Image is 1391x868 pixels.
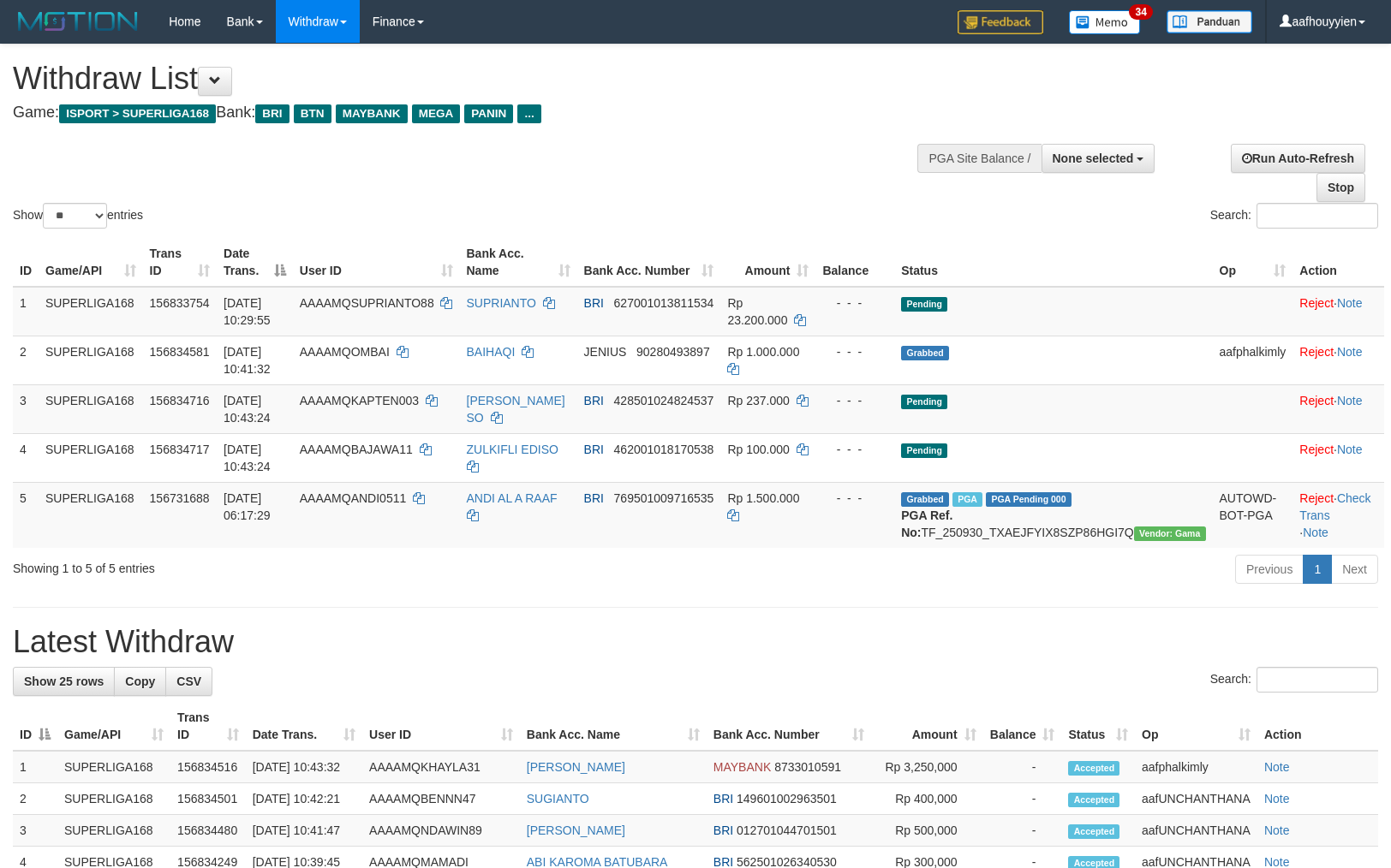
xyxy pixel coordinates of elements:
[170,702,246,751] th: Trans ID: activate to sort column ascending
[1061,702,1135,751] th: Status: activate to sort column ascending
[43,203,107,229] select: Showentries
[894,238,1212,287] th: Status
[737,823,837,837] span: Copy 012701044701501 to clipboard
[901,297,947,312] span: Pending
[1292,238,1384,287] th: Action
[958,10,1043,34] img: Feedback.jpg
[822,294,887,312] div: - - -
[412,104,461,123] span: MEGA
[150,345,210,359] span: 156834581
[1299,443,1334,456] a: Reject
[727,345,799,359] span: Rp 1.000.000
[1053,152,1134,165] span: None selected
[300,394,419,407] span: AAAAMQKAPTEN003
[170,815,246,847] td: 156834480
[300,296,434,310] span: AAAAMQSUPRIANTO88
[467,443,558,456] a: ZULKIFLI EDISO
[362,702,520,751] th: User ID: activate to sort column ascending
[362,751,520,783] td: AAAAMQKHAYLA31
[1257,702,1378,751] th: Action
[150,443,210,456] span: 156834717
[13,815,57,847] td: 3
[13,482,39,548] td: 5
[1235,555,1304,584] a: Previous
[1257,203,1378,229] input: Search:
[467,296,536,310] a: SUPRIANTO
[584,394,604,407] span: BRI
[300,345,390,359] span: AAAAMQOMBAI
[1042,144,1155,173] button: None selected
[336,104,408,123] span: MAYBANK
[527,823,625,837] a: [PERSON_NAME]
[246,815,362,847] td: [DATE] 10:41:47
[217,238,293,287] th: Date Trans.: activate to sort column descending
[143,238,217,287] th: Trans ID: activate to sort column ascending
[13,238,39,287] th: ID
[13,287,39,336] td: 1
[39,238,143,287] th: Game/API: activate to sort column ascending
[13,62,910,96] h1: Withdraw List
[871,815,983,847] td: Rp 500,000
[362,783,520,815] td: AAAAMQBENNN47
[246,751,362,783] td: [DATE] 10:43:32
[467,394,565,425] a: [PERSON_NAME] SO
[467,345,516,359] a: BAIHAQI
[165,667,212,696] a: CSV
[517,104,540,123] span: ...
[986,492,1072,507] span: PGA Pending
[13,104,910,122] h4: Game: Bank:
[39,433,143,482] td: SUPERLIGA168
[636,345,710,359] span: Copy 90280493897 to clipboard
[713,792,733,806] span: BRI
[1292,433,1384,482] td: ·
[871,702,983,751] th: Amount: activate to sort column ascending
[1068,793,1119,807] span: Accepted
[1292,336,1384,384] td: ·
[952,492,982,507] span: Marked by aafromsomean
[13,625,1378,659] h1: Latest Withdraw
[1303,526,1328,539] a: Note
[150,296,210,310] span: 156833754
[294,104,331,123] span: BTN
[57,783,170,815] td: SUPERLIGA168
[57,815,170,847] td: SUPERLIGA168
[13,9,143,34] img: MOTION_logo.png
[1257,667,1378,693] input: Search:
[170,783,246,815] td: 156834501
[614,296,714,310] span: Copy 627001013811534 to clipboard
[1167,10,1252,33] img: panduan.png
[460,238,577,287] th: Bank Acc. Name: activate to sort column ascending
[901,443,947,458] span: Pending
[176,675,201,688] span: CSV
[983,751,1062,783] td: -
[822,392,887,409] div: - - -
[520,702,707,751] th: Bank Acc. Name: activate to sort column ascending
[822,490,887,507] div: - - -
[1292,287,1384,336] td: ·
[727,443,789,456] span: Rp 100.000
[1331,555,1378,584] a: Next
[822,441,887,458] div: - - -
[1210,203,1378,229] label: Search:
[1134,526,1206,541] span: Vendor URL: https://trx31.1velocity.biz
[224,296,271,327] span: [DATE] 10:29:55
[293,238,460,287] th: User ID: activate to sort column ascending
[1129,4,1152,20] span: 34
[170,751,246,783] td: 156834516
[737,792,837,806] span: Copy 149601002963501 to clipboard
[1337,443,1363,456] a: Note
[300,491,407,505] span: AAAAMQANDI0511
[1068,761,1119,776] span: Accepted
[894,482,1212,548] td: TF_250930_TXAEJFYIX8SZP86HGI7Q
[1299,296,1334,310] a: Reject
[614,491,714,505] span: Copy 769501009716535 to clipboard
[1135,783,1257,815] td: aafUNCHANTHANA
[13,783,57,815] td: 2
[1135,751,1257,783] td: aafphalkimly
[901,508,952,539] b: PGA Ref. No:
[246,783,362,815] td: [DATE] 10:42:21
[983,702,1062,751] th: Balance: activate to sort column ascending
[1231,144,1365,173] a: Run Auto-Refresh
[57,751,170,783] td: SUPERLIGA168
[300,443,413,456] span: AAAAMQBAJAWA11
